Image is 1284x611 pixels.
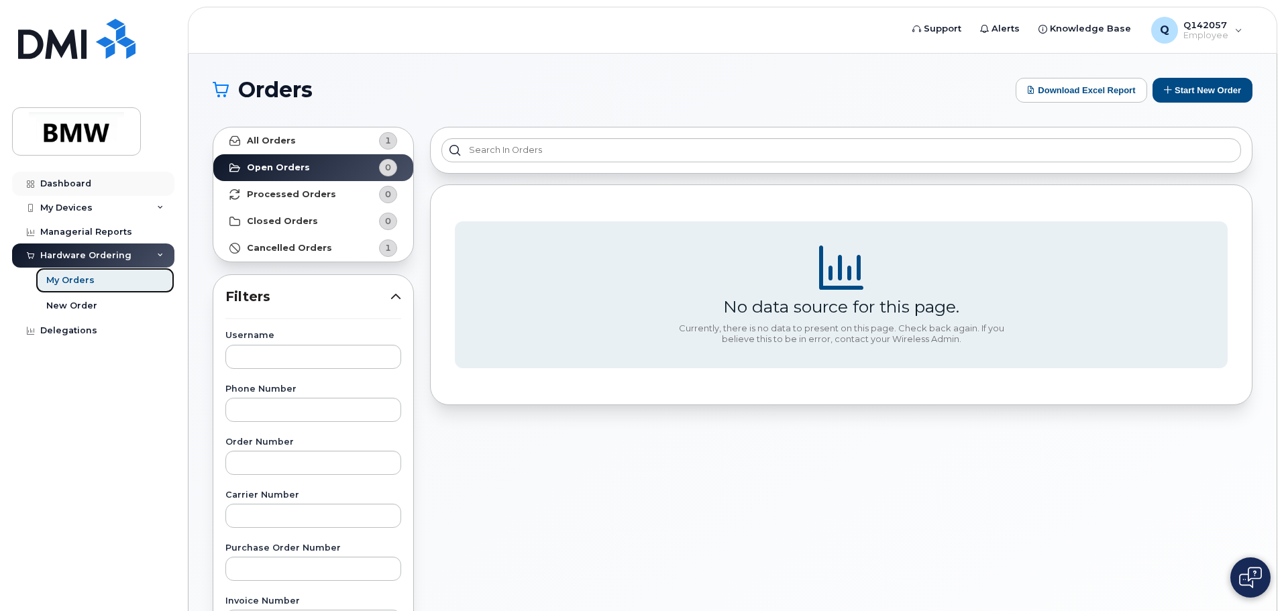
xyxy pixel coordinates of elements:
label: Order Number [225,438,401,447]
strong: Closed Orders [247,216,318,227]
label: Invoice Number [225,597,401,606]
strong: Open Orders [247,162,310,173]
span: Orders [238,80,313,100]
a: Cancelled Orders1 [213,235,413,262]
input: Search in orders [441,138,1241,162]
span: 0 [385,215,391,227]
button: Start New Order [1153,78,1252,103]
div: No data source for this page. [723,296,959,317]
img: Open chat [1239,567,1262,588]
span: 0 [385,188,391,201]
label: Carrier Number [225,491,401,500]
strong: Processed Orders [247,189,336,200]
button: Download Excel Report [1016,78,1147,103]
a: Closed Orders0 [213,208,413,235]
span: Filters [225,287,390,307]
span: 1 [385,241,391,254]
a: Open Orders0 [213,154,413,181]
span: 1 [385,134,391,147]
strong: Cancelled Orders [247,243,332,254]
label: Phone Number [225,385,401,394]
a: Processed Orders0 [213,181,413,208]
div: Currently, there is no data to present on this page. Check back again. If you believe this to be ... [674,323,1009,344]
label: Purchase Order Number [225,544,401,553]
span: 0 [385,161,391,174]
a: All Orders1 [213,127,413,154]
strong: All Orders [247,135,296,146]
label: Username [225,331,401,340]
